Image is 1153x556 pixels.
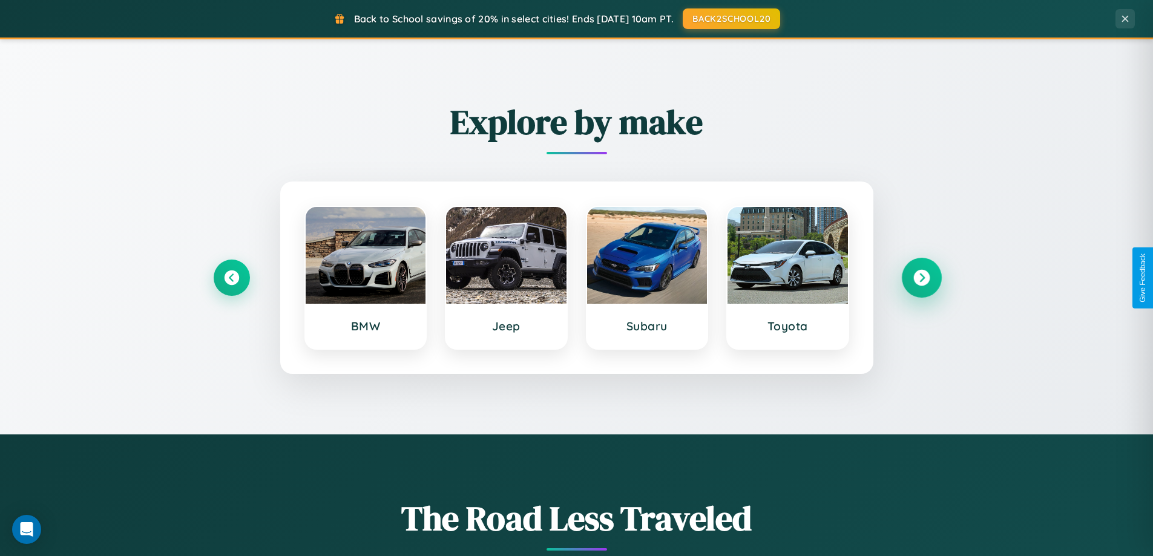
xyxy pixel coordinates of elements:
span: Back to School savings of 20% in select cities! Ends [DATE] 10am PT. [354,13,674,25]
h3: Subaru [599,319,695,333]
button: BACK2SCHOOL20 [683,8,780,29]
h3: BMW [318,319,414,333]
h3: Toyota [740,319,836,333]
h2: Explore by make [214,99,940,145]
div: Give Feedback [1138,253,1147,303]
h3: Jeep [458,319,554,333]
div: Open Intercom Messenger [12,515,41,544]
h1: The Road Less Traveled [214,495,940,541]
